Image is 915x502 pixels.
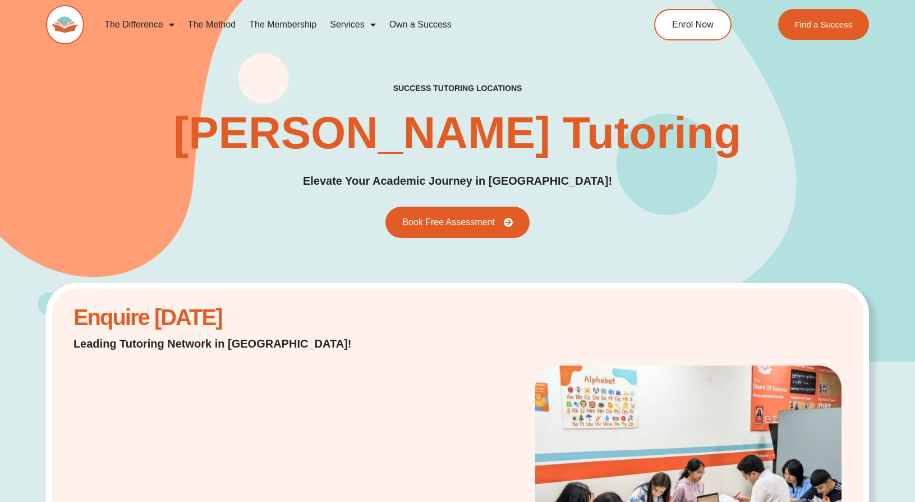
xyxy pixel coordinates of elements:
[98,12,607,38] nav: Menu
[393,83,522,93] h2: success tutoring locations
[385,207,530,238] a: Book Free Assessment
[402,218,495,227] span: Book Free Assessment
[174,111,742,156] h1: [PERSON_NAME] Tutoring
[303,172,612,190] p: Elevate Your Academic Journey in [GEOGRAPHIC_DATA]!
[795,20,853,29] span: Find a Success
[778,9,870,40] a: Find a Success
[73,336,352,352] p: Leading Tutoring Network in [GEOGRAPHIC_DATA]!
[98,12,181,38] a: The Difference
[242,12,323,38] a: The Membership
[672,20,714,29] span: Enrol Now
[181,12,242,38] a: The Method
[73,311,352,325] h2: Enquire [DATE]
[323,12,382,38] a: Services
[859,448,915,502] iframe: Chat Widget
[383,12,458,38] a: Own a Success
[654,9,732,40] a: Enrol Now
